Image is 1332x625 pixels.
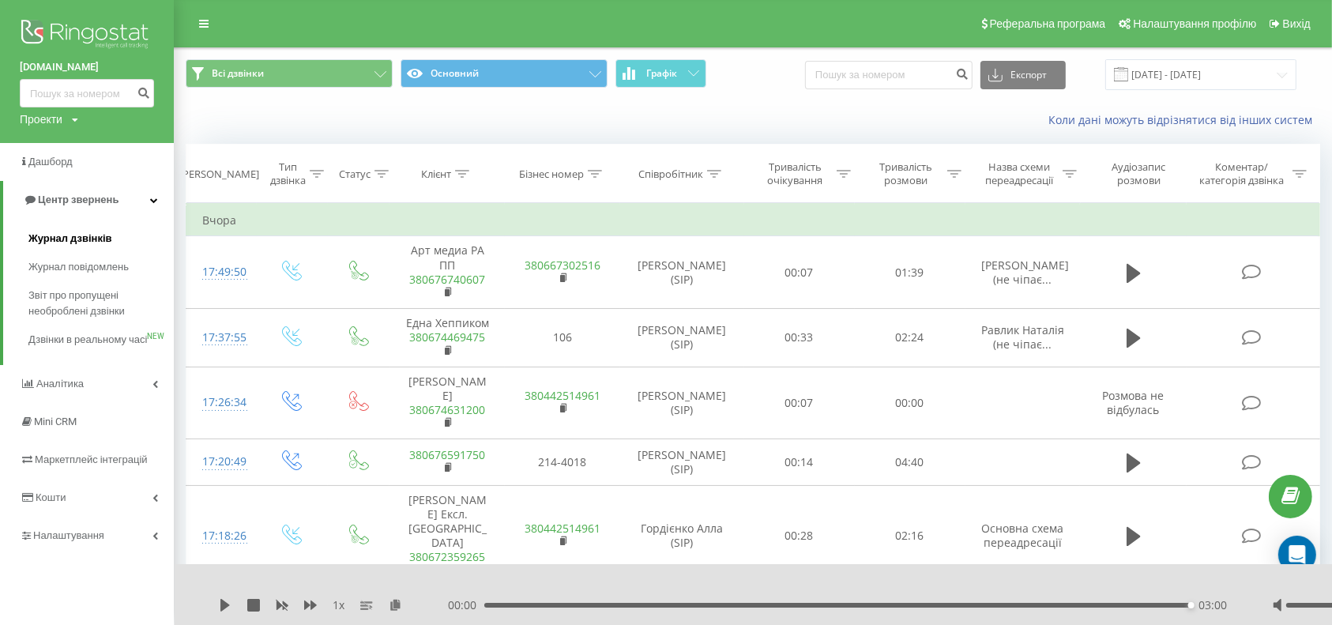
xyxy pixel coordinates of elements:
a: Центр звернень [3,181,174,219]
div: Аудіозапис розмови [1095,160,1183,187]
td: 00:00 [855,367,965,439]
td: Арт медиа РА ПП [389,236,505,309]
div: Статус [339,168,371,181]
div: Назва схеми переадресації [980,160,1059,187]
td: [PERSON_NAME] (SIP) [620,439,744,485]
td: 00:07 [744,236,855,309]
div: Проекти [20,111,62,127]
span: Звіт про пропущені необроблені дзвінки [28,288,166,319]
td: [PERSON_NAME] Ексл. [GEOGRAPHIC_DATA] [389,485,505,586]
div: Співробітник [638,168,703,181]
span: Розмова не відбулась [1103,388,1165,417]
span: Налаштування профілю [1133,17,1256,30]
img: Ringostat logo [20,16,154,55]
td: 214-4018 [505,439,620,485]
div: Коментар/категорія дзвінка [1196,160,1289,187]
a: 380442514961 [525,521,600,536]
td: 02:24 [855,309,965,367]
div: Тривалість розмови [869,160,943,187]
button: Графік [615,59,706,88]
a: Звіт про пропущені необроблені дзвінки [28,281,174,326]
div: Тип дзвінка [270,160,306,187]
td: 02:16 [855,485,965,586]
span: Графік [646,68,677,79]
span: [PERSON_NAME] (не чіпає... [981,258,1070,287]
span: 1 x [333,597,344,613]
span: Маркетплейс інтеграцій [35,454,148,465]
div: 17:20:49 [202,446,241,477]
td: Основна схема переадресації [965,485,1081,586]
span: Кошти [36,491,66,503]
a: Журнал повідомлень [28,253,174,281]
span: Журнал дзвінків [28,231,112,247]
a: [DOMAIN_NAME] [20,59,154,75]
span: Реферальна програма [990,17,1106,30]
div: Бізнес номер [519,168,584,181]
td: [PERSON_NAME] [389,367,505,439]
td: Гордієнко Алла (SIP) [620,485,744,586]
button: Основний [401,59,608,88]
div: [PERSON_NAME] [180,168,260,181]
input: Пошук за номером [805,61,973,89]
td: 00:14 [744,439,855,485]
a: 380674469475 [409,329,485,345]
a: 380676591750 [409,447,485,462]
span: Mini CRM [34,416,77,427]
input: Пошук за номером [20,79,154,107]
td: [PERSON_NAME] (SIP) [620,309,744,367]
a: 380672359265 [409,549,485,564]
a: Коли дані можуть відрізнятися вiд інших систем [1048,112,1320,127]
a: 380442514961 [525,388,600,403]
span: Аналiтика [36,378,84,390]
td: 04:40 [855,439,965,485]
td: Вчора [186,205,1320,236]
span: Вихід [1283,17,1311,30]
span: Центр звернень [38,194,119,205]
div: 17:37:55 [202,322,241,353]
td: [PERSON_NAME] (SIP) [620,367,744,439]
td: 01:39 [855,236,965,309]
td: [PERSON_NAME] (SIP) [620,236,744,309]
div: 17:49:50 [202,257,241,288]
div: Тривалість очікування [758,160,833,187]
div: Open Intercom Messenger [1278,536,1316,574]
button: Всі дзвінки [186,59,393,88]
span: Налаштування [33,529,104,541]
a: 380676740607 [409,272,485,287]
td: 00:28 [744,485,855,586]
span: Журнал повідомлень [28,259,129,275]
a: 380667302516 [525,258,600,273]
td: 106 [505,309,620,367]
div: 17:18:26 [202,521,241,552]
span: Дашборд [28,156,73,168]
div: Accessibility label [1188,602,1195,608]
a: Журнал дзвінків [28,224,174,253]
span: 03:00 [1199,597,1228,613]
button: Експорт [980,61,1066,89]
td: 00:33 [744,309,855,367]
div: 17:26:34 [202,387,241,418]
span: 00:00 [448,597,484,613]
span: Всі дзвінки [212,67,264,80]
a: Дзвінки в реальному часіNEW [28,326,174,354]
a: 380674631200 [409,402,485,417]
td: Една Хеппиком [389,309,505,367]
span: Дзвінки в реальному часі [28,332,147,348]
span: Равлик Наталія (не чіпає... [981,322,1064,352]
div: Клієнт [421,168,451,181]
td: 00:07 [744,367,855,439]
